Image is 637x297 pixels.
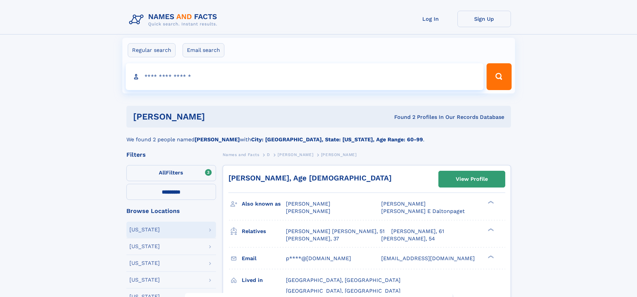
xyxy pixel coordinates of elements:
[267,152,270,157] span: D
[129,227,160,232] div: [US_STATE]
[242,275,286,286] h3: Lived in
[457,11,511,27] a: Sign Up
[286,277,401,283] span: [GEOGRAPHIC_DATA], [GEOGRAPHIC_DATA]
[183,43,224,57] label: Email search
[404,11,457,27] a: Log In
[195,136,240,143] b: [PERSON_NAME]
[133,113,300,121] h1: [PERSON_NAME]
[251,136,423,143] b: City: [GEOGRAPHIC_DATA], State: [US_STATE], Age Range: 60-99
[223,150,259,159] a: Names and Facts
[381,235,435,242] a: [PERSON_NAME], 54
[381,208,465,214] span: [PERSON_NAME] E Daltonpaget
[381,201,426,207] span: [PERSON_NAME]
[126,128,511,144] div: We found 2 people named with .
[286,208,330,214] span: [PERSON_NAME]
[242,253,286,264] h3: Email
[286,201,330,207] span: [PERSON_NAME]
[321,152,357,157] span: [PERSON_NAME]
[286,288,401,294] span: [GEOGRAPHIC_DATA], [GEOGRAPHIC_DATA]
[126,11,223,29] img: Logo Names and Facts
[278,152,313,157] span: [PERSON_NAME]
[391,228,444,235] a: [PERSON_NAME], 61
[126,165,216,181] label: Filters
[278,150,313,159] a: [PERSON_NAME]
[129,261,160,266] div: [US_STATE]
[286,228,385,235] a: [PERSON_NAME] [PERSON_NAME], 51
[300,114,504,121] div: Found 2 Profiles In Our Records Database
[439,171,505,187] a: View Profile
[456,171,488,187] div: View Profile
[267,150,270,159] a: D
[486,227,494,232] div: ❯
[242,198,286,210] h3: Also known as
[126,63,484,90] input: search input
[242,226,286,237] h3: Relatives
[286,235,339,242] a: [PERSON_NAME], 37
[129,277,160,283] div: [US_STATE]
[486,254,494,259] div: ❯
[126,208,216,214] div: Browse Locations
[487,63,511,90] button: Search Button
[228,174,392,182] a: [PERSON_NAME], Age [DEMOGRAPHIC_DATA]
[126,152,216,158] div: Filters
[486,200,494,205] div: ❯
[159,169,166,176] span: All
[381,255,475,262] span: [EMAIL_ADDRESS][DOMAIN_NAME]
[129,244,160,249] div: [US_STATE]
[128,43,176,57] label: Regular search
